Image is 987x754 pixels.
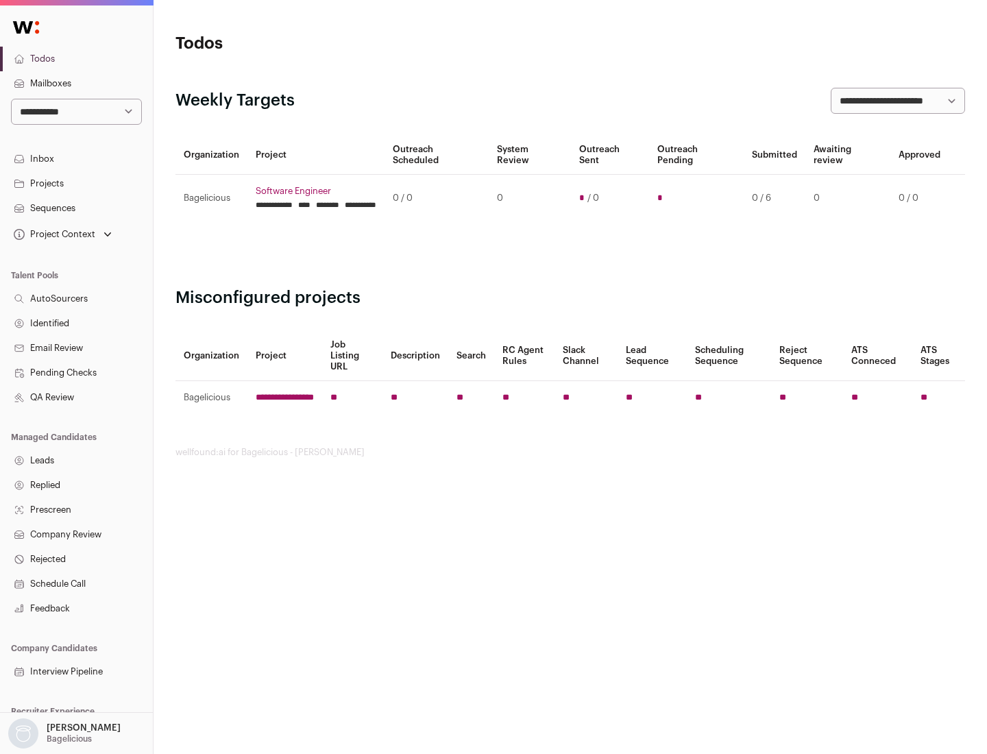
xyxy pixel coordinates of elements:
th: Scheduling Sequence [687,331,771,381]
a: Software Engineer [256,186,376,197]
th: ATS Stages [912,331,965,381]
span: / 0 [587,193,599,204]
td: 0 / 0 [890,175,949,222]
th: Reject Sequence [771,331,844,381]
th: Project [247,136,385,175]
img: Wellfound [5,14,47,41]
th: Organization [175,331,247,381]
th: Lead Sequence [618,331,687,381]
button: Open dropdown [11,225,114,244]
footer: wellfound:ai for Bagelicious - [PERSON_NAME] [175,447,965,458]
th: ATS Conneced [843,331,912,381]
th: Awaiting review [805,136,890,175]
th: Project [247,331,322,381]
div: Project Context [11,229,95,240]
button: Open dropdown [5,718,123,749]
td: Bagelicious [175,175,247,222]
h2: Misconfigured projects [175,287,965,309]
th: Submitted [744,136,805,175]
td: 0 / 6 [744,175,805,222]
th: Approved [890,136,949,175]
th: Outreach Sent [571,136,650,175]
p: [PERSON_NAME] [47,722,121,733]
td: 0 [805,175,890,222]
td: 0 [489,175,570,222]
th: Outreach Pending [649,136,743,175]
th: Organization [175,136,247,175]
th: Description [382,331,448,381]
td: 0 / 0 [385,175,489,222]
th: System Review [489,136,570,175]
th: RC Agent Rules [494,331,554,381]
th: Slack Channel [555,331,618,381]
th: Job Listing URL [322,331,382,381]
h2: Weekly Targets [175,90,295,112]
th: Search [448,331,494,381]
th: Outreach Scheduled [385,136,489,175]
h1: Todos [175,33,439,55]
td: Bagelicious [175,381,247,415]
p: Bagelicious [47,733,92,744]
img: nopic.png [8,718,38,749]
